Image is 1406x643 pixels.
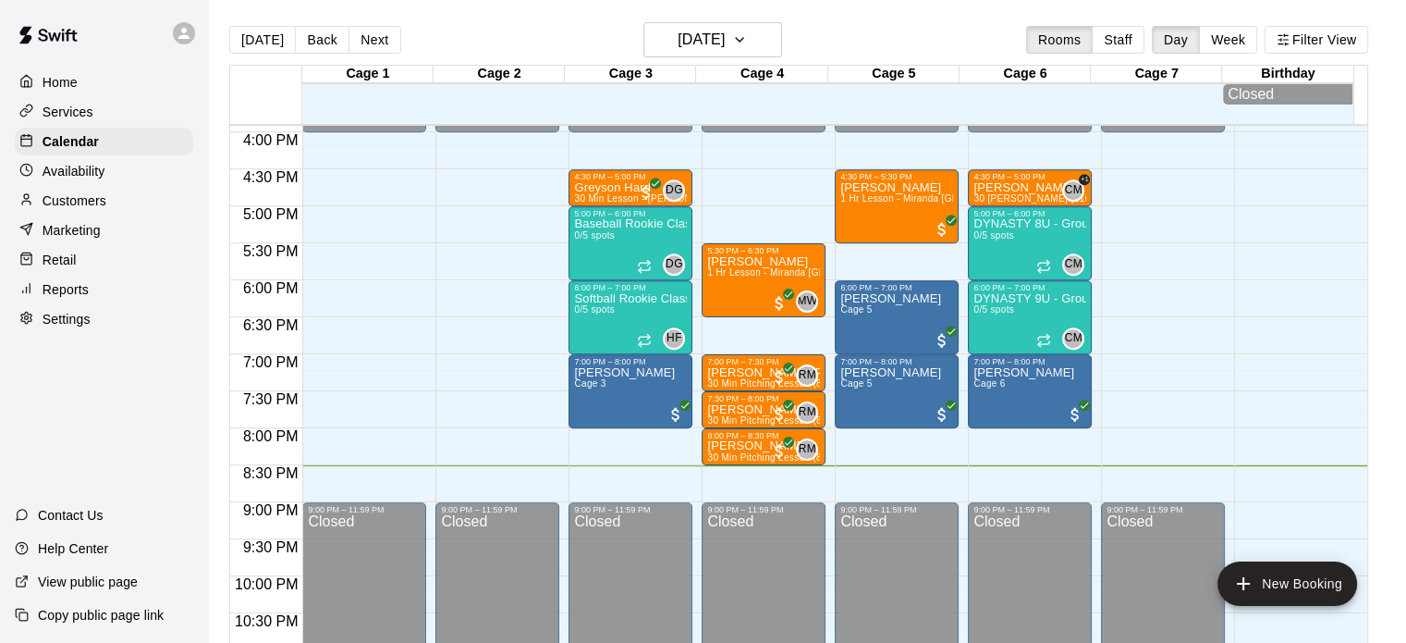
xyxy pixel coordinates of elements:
div: 6:00 PM – 7:00 PM [973,283,1086,292]
span: 9:30 PM [238,539,303,555]
button: Week [1199,26,1257,54]
span: Reid Morgan [803,402,818,424]
button: Rooms [1026,26,1093,54]
button: Filter View [1265,26,1368,54]
div: 7:30 PM – 8:00 PM: Pryce Boozer [702,391,825,428]
span: Diego Gutierrez [670,179,685,202]
span: All customers have paid [933,331,951,350]
span: 0/5 spots filled [973,230,1014,241]
p: Settings [43,310,91,328]
span: DG [666,255,683,274]
a: Reports [15,276,193,303]
div: 7:00 PM – 8:00 PM: Ray Grayson [968,354,1092,428]
span: Carson Maxwell [1070,253,1084,276]
span: 30 [PERSON_NAME] (11u-College) - [PERSON_NAME] [973,193,1219,204]
div: 8:00 PM – 8:30 PM [707,431,820,440]
span: 8:00 PM [238,428,303,444]
div: 9:00 PM – 11:59 PM [574,505,687,514]
button: [DATE] [643,22,782,57]
div: 4:30 PM – 5:30 PM: 1 Hr Lesson - Miranda Waterloo [835,169,959,243]
a: Services [15,98,193,126]
div: 7:30 PM – 8:00 PM [707,394,820,403]
button: add [1217,562,1357,606]
div: Hayley Freudenberg [663,328,685,350]
div: 5:00 PM – 6:00 PM [973,209,1086,218]
p: Availability [43,162,105,180]
p: Copy public page link [38,606,164,624]
div: Cage 7 [1091,66,1222,83]
span: CM [1065,255,1082,274]
div: Cage 1 [302,66,434,83]
div: 5:30 PM – 6:30 PM: Sadie Fikes [702,243,825,317]
div: 6:00 PM – 7:00 PM: DYNASTY 9U - Group 1 Lesson [968,280,1092,354]
a: Marketing [15,216,193,244]
p: Customers [43,192,106,210]
span: HF [666,329,682,348]
span: All customers have paid [770,405,789,424]
span: Hayley Freudenberg [670,328,685,350]
p: Home [43,73,78,92]
div: 7:00 PM – 7:30 PM [707,357,820,366]
span: 7:30 PM [238,391,303,407]
div: Cage 2 [434,66,565,83]
div: 9:00 PM – 11:59 PM [707,505,820,514]
p: Contact Us [38,506,104,525]
span: All customers have paid [637,183,655,202]
span: 5:00 PM [238,206,303,222]
span: 6:30 PM [238,317,303,333]
span: 30 Min Pitching Lesson (8u-13u) - [PERSON_NAME] [707,378,939,389]
a: Home [15,68,193,96]
span: 1 Hr Lesson - Miranda [GEOGRAPHIC_DATA] [707,267,910,278]
div: 7:00 PM – 8:00 PM [973,357,1086,366]
span: RM [799,440,816,459]
span: Carson Maxwell [1070,328,1084,350]
span: Miranda Waterloo [803,291,818,313]
span: 10:30 PM [230,613,302,629]
div: Birthday [1222,66,1353,83]
div: 7:00 PM – 8:00 PM: Ray Grayson [835,354,959,428]
span: CM [1065,181,1082,200]
div: Retail [15,246,193,274]
p: Marketing [43,221,101,240]
button: Back [295,26,349,54]
div: 9:00 PM – 11:59 PM [840,505,953,514]
p: Retail [43,251,77,269]
a: Settings [15,305,193,333]
span: 30 Min Pitching Lesson (8u-13u) - [PERSON_NAME] [707,452,939,463]
span: +1 [1079,174,1090,185]
span: 30 Min Lesson - [PERSON_NAME] [574,193,727,204]
div: 9:00 PM – 11:59 PM [441,505,554,514]
span: 10:00 PM [230,576,302,592]
button: Day [1152,26,1200,54]
span: All customers have paid [1066,405,1084,424]
div: Diego Gutierrez [663,253,685,276]
div: Carson Maxwell [1062,253,1084,276]
div: Diego Gutierrez [663,179,685,202]
div: Reid Morgan [796,402,818,424]
span: 5:30 PM [238,243,303,259]
div: Cage 6 [960,66,1091,83]
span: Reid Morgan [803,365,818,387]
span: 8:30 PM [238,465,303,481]
span: All customers have paid [933,220,951,239]
div: 4:30 PM – 5:00 PM [973,172,1086,181]
div: Availability [15,157,193,185]
span: Recurring event [1036,333,1051,348]
div: Reid Morgan [796,439,818,461]
span: Cage 5 [840,378,872,389]
div: Closed [1228,86,1348,103]
span: 30 Min Pitching Lesson (8u-13u) - [PERSON_NAME] [707,415,939,426]
div: 7:00 PM – 8:00 PM [840,357,953,366]
span: RM [799,366,816,385]
a: Calendar [15,128,193,155]
span: Diego Gutierrez [670,253,685,276]
div: 5:00 PM – 6:00 PM [574,209,687,218]
span: All customers have paid [933,405,951,424]
div: 4:30 PM – 5:30 PM [840,172,953,181]
span: 0/5 spots filled [574,230,615,241]
span: RM [799,403,816,422]
div: 5:00 PM – 6:00 PM: DYNASTY 8U - Group Lesson [968,206,1092,280]
span: 6:00 PM [238,280,303,296]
